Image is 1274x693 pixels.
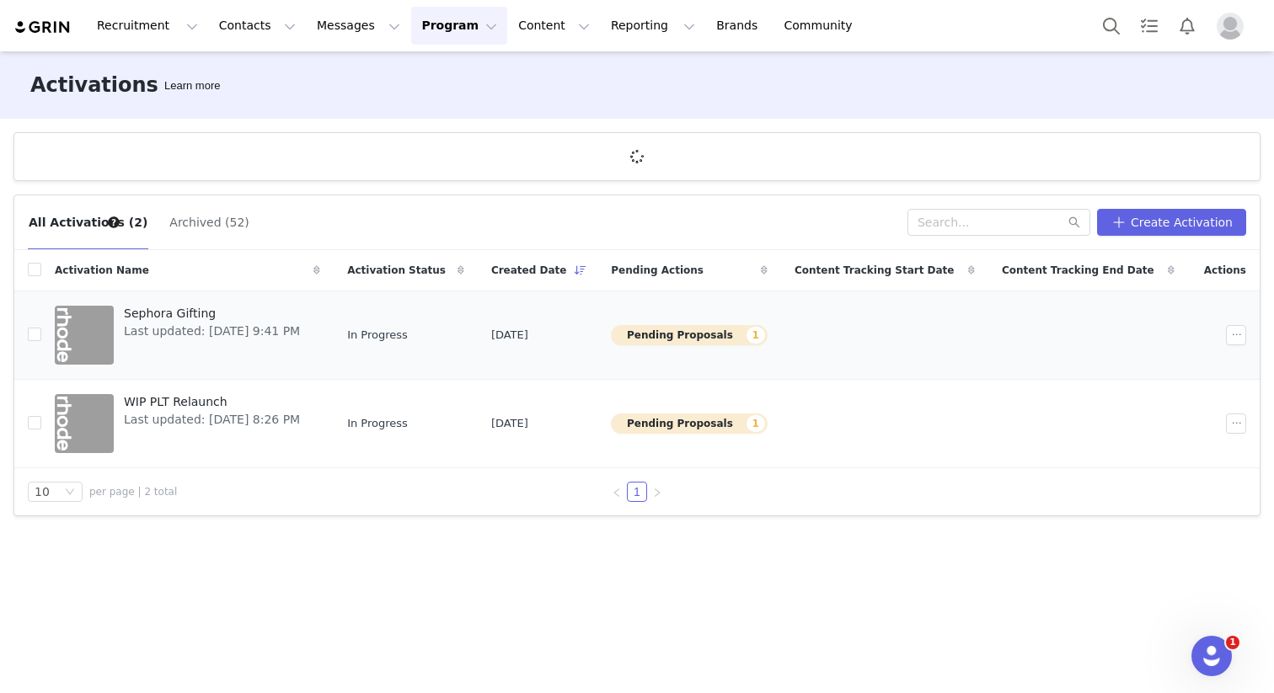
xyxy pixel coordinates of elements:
span: Created Date [491,263,567,278]
li: 1 [627,482,647,502]
button: Pending Proposals1 [611,325,768,345]
h3: Activations [30,70,158,100]
li: Next Page [647,482,667,502]
li: Previous Page [607,482,627,502]
span: per page | 2 total [89,484,177,499]
span: 1 [1226,636,1239,649]
div: Actions [1188,253,1260,288]
i: icon: search [1068,216,1080,228]
button: Contacts [209,7,306,45]
a: Community [774,7,870,45]
button: Program [411,7,507,45]
img: placeholder-profile.jpg [1217,13,1244,40]
i: icon: left [612,488,622,498]
input: Search... [907,209,1090,236]
button: Notifications [1169,7,1206,45]
iframe: Intercom live chat [1191,636,1232,676]
a: Tasks [1131,7,1168,45]
span: Last updated: [DATE] 9:41 PM [124,323,300,340]
button: Pending Proposals1 [611,413,768,434]
a: Sephora GiftingLast updated: [DATE] 9:41 PM [55,301,320,369]
div: Tooltip anchor [106,215,121,230]
button: Create Activation [1097,209,1246,236]
button: Messages [307,7,410,45]
i: icon: down [65,487,75,498]
button: Search [1093,7,1130,45]
img: grin logo [13,19,72,35]
span: Activation Status [347,263,446,278]
a: Brands [706,7,773,45]
span: In Progress [347,327,408,344]
span: Activation Name [55,263,149,278]
button: Content [508,7,600,45]
a: WIP PLT RelaunchLast updated: [DATE] 8:26 PM [55,390,320,457]
i: icon: right [652,488,662,498]
button: Archived (52) [169,209,249,236]
button: Reporting [601,7,705,45]
button: All Activations (2) [28,209,148,236]
span: Content Tracking End Date [1002,263,1154,278]
div: 10 [35,482,50,501]
span: In Progress [347,415,408,432]
span: [DATE] [491,415,528,432]
span: Content Tracking Start Date [795,263,955,278]
a: 1 [628,482,646,501]
span: [DATE] [491,327,528,344]
div: Tooltip anchor [161,77,223,94]
span: Last updated: [DATE] 8:26 PM [124,411,300,429]
button: Recruitment [87,7,208,45]
span: WIP PLT Relaunch [124,393,300,411]
button: Profile [1207,13,1261,40]
span: Sephora Gifting [124,305,300,323]
span: Pending Actions [611,263,704,278]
